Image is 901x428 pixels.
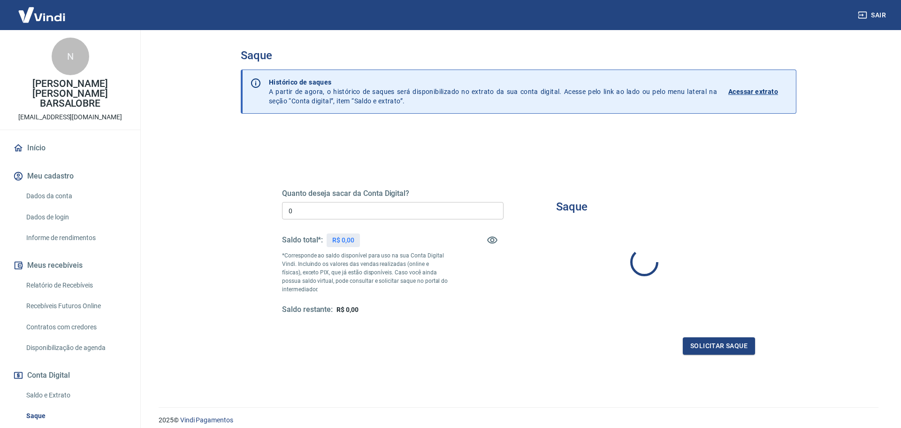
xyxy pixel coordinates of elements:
[856,7,890,24] button: Sair
[23,208,129,227] a: Dados de login
[11,0,72,29] img: Vindi
[556,200,588,213] h3: Saque
[282,305,333,315] h5: Saldo restante:
[332,235,354,245] p: R$ 0,00
[11,166,129,187] button: Meu cadastro
[241,49,796,62] h3: Saque
[180,416,233,424] a: Vindi Pagamentos
[23,296,129,316] a: Recebíveis Futuros Online
[269,78,717,106] p: A partir de agora, o histórico de saques será disponibilizado no extrato da sua conta digital. Ac...
[728,78,788,106] a: Acessar extrato
[8,79,133,109] p: [PERSON_NAME] [PERSON_NAME] BARSALOBRE
[11,255,129,276] button: Meus recebíveis
[52,38,89,75] div: N
[23,406,129,426] a: Saque
[728,87,778,96] p: Acessar extrato
[269,78,717,87] p: Histórico de saques
[282,251,448,294] p: *Corresponde ao saldo disponível para uso na sua Conta Digital Vindi. Incluindo os valores das ve...
[683,337,755,355] button: Solicitar saque
[11,138,129,158] a: Início
[23,187,129,206] a: Dados da conta
[336,306,359,313] span: R$ 0,00
[159,415,878,425] p: 2025 ©
[11,365,129,386] button: Conta Digital
[18,112,122,122] p: [EMAIL_ADDRESS][DOMAIN_NAME]
[23,318,129,337] a: Contratos com credores
[23,386,129,405] a: Saldo e Extrato
[23,276,129,295] a: Relatório de Recebíveis
[23,338,129,358] a: Disponibilização de agenda
[282,235,323,245] h5: Saldo total*:
[282,189,504,198] h5: Quanto deseja sacar da Conta Digital?
[23,228,129,248] a: Informe de rendimentos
